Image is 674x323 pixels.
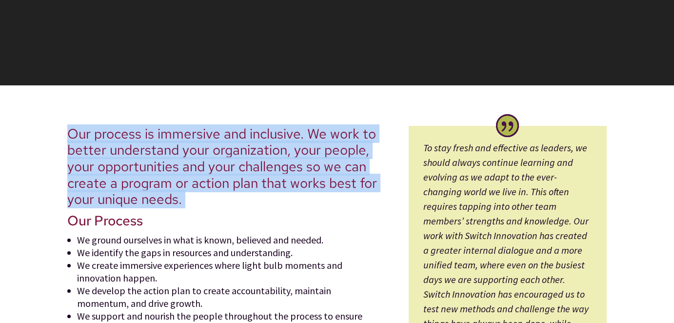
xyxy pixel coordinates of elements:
li: We develop the action plan to create accountability, maintain momentum, and drive growth. [77,284,379,310]
h2: Our Process [67,213,379,234]
span: Our process is immersive and inclusive. We work to better understand your organization, your peop... [67,124,377,208]
li: We ground ourselves in what is known, believed and needed. [77,234,379,246]
li: We identify the gaps in resources and understanding. [77,246,379,259]
li: We create immersive experiences where light bulb moments and innovation happen. [77,259,379,284]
